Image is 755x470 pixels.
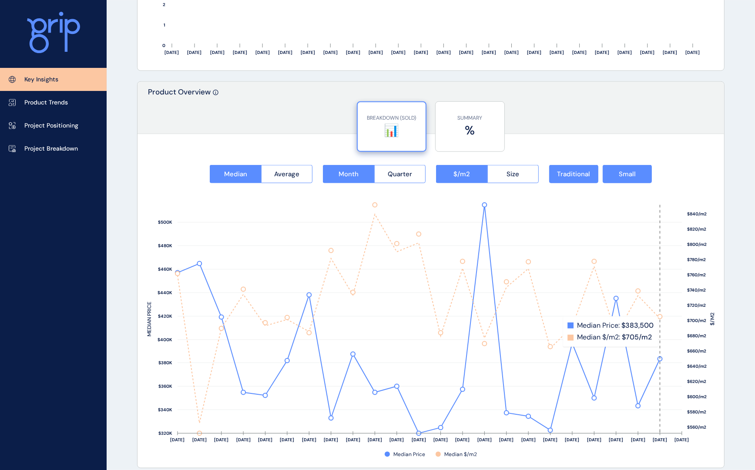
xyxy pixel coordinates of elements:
[233,50,247,55] text: [DATE]
[391,50,406,55] text: [DATE]
[603,165,652,183] button: Small
[459,50,473,55] text: [DATE]
[549,165,598,183] button: Traditional
[687,211,707,217] text: $840/m2
[162,43,165,49] text: 0
[687,364,707,369] text: $640/m2
[595,50,610,55] text: [DATE]
[687,333,706,339] text: $680/m2
[687,425,706,430] text: $560/m2
[440,114,500,122] p: SUMMARY
[436,50,451,55] text: [DATE]
[687,379,706,385] text: $620/m2
[255,50,270,55] text: [DATE]
[619,170,636,178] span: Small
[278,50,292,55] text: [DATE]
[687,242,707,248] text: $800/m2
[224,170,247,178] span: Median
[323,50,338,55] text: [DATE]
[482,50,496,55] text: [DATE]
[301,50,315,55] text: [DATE]
[165,50,179,55] text: [DATE]
[362,122,421,139] label: 📊
[24,144,78,153] p: Project Breakdown
[440,122,500,139] label: %
[687,272,706,278] text: $760/m2
[393,451,425,458] span: Median Price
[687,257,706,263] text: $780/m2
[339,170,359,178] span: Month
[24,121,78,130] p: Project Positioning
[24,98,68,107] p: Product Trends
[210,165,261,183] button: Median
[687,227,706,232] text: $820/m2
[687,410,706,415] text: $580/m2
[188,50,202,55] text: [DATE]
[388,170,412,178] span: Quarter
[709,313,716,326] text: $/M2
[444,451,477,458] span: Median $/m2
[687,318,706,324] text: $700/m2
[686,50,700,55] text: [DATE]
[164,23,165,28] text: 1
[687,394,707,400] text: $600/m2
[24,75,58,84] p: Key Insights
[148,87,211,134] p: Product Overview
[487,165,539,183] button: Size
[550,50,564,55] text: [DATE]
[687,303,706,309] text: $720/m2
[346,50,360,55] text: [DATE]
[618,50,632,55] text: [DATE]
[663,50,678,55] text: [DATE]
[163,2,165,8] text: 2
[507,170,519,178] span: Size
[504,50,519,55] text: [DATE]
[414,50,428,55] text: [DATE]
[374,165,426,183] button: Quarter
[453,170,470,178] span: $/m2
[687,349,706,354] text: $660/m2
[210,50,225,55] text: [DATE]
[573,50,587,55] text: [DATE]
[274,170,299,178] span: Average
[369,50,383,55] text: [DATE]
[527,50,541,55] text: [DATE]
[436,165,487,183] button: $/m2
[641,50,655,55] text: [DATE]
[362,114,421,122] p: BREAKDOWN (SOLD)
[687,288,706,293] text: $740/m2
[323,165,374,183] button: Month
[557,170,591,178] span: Traditional
[261,165,313,183] button: Average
